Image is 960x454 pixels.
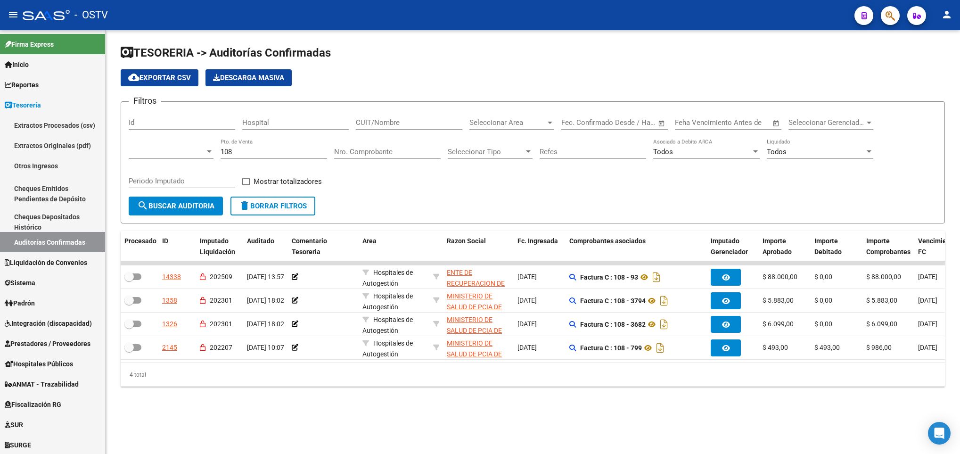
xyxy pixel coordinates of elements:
span: Area [362,237,377,245]
span: $ 0,00 [814,320,832,328]
span: Padrón [5,298,35,308]
span: Seleccionar Tipo [448,148,524,156]
span: $ 6.099,00 [866,320,897,328]
datatable-header-cell: Area [359,231,429,262]
strong: Factura C : 108 - 799 [580,344,642,352]
span: 202301 [210,320,232,328]
datatable-header-cell: Procesado [121,231,158,262]
button: Exportar CSV [121,69,198,86]
span: Auditado [247,237,274,245]
span: $ 493,00 [814,344,840,351]
strong: Factura C : 108 - 3682 [580,321,646,328]
span: Hospitales Públicos [5,359,73,369]
span: Importe Aprobado [763,237,792,256]
span: TESORERIA -> Auditorías Confirmadas [121,46,331,59]
span: SURGE [5,440,31,450]
h3: Filtros [129,94,161,107]
span: [DATE] [918,273,937,281]
div: Open Intercom Messenger [928,422,951,445]
span: Imputado Gerenciador [711,237,748,256]
span: Borrar Filtros [239,202,307,210]
mat-icon: person [941,9,952,20]
div: 4 total [121,363,945,387]
span: ENTE DE RECUPERACION DE FONDOS PARA EL FORTALECIMIENTO DEL SISTEMA DE SALUD DE MENDOZA (REFORSAL)... [447,269,509,341]
span: $ 5.883,00 [763,297,794,304]
strong: Factura C : 108 - 3794 [580,297,646,305]
span: [DATE] [517,273,537,281]
span: $ 5.883,00 [866,297,897,304]
datatable-header-cell: Fc. Ingresada [514,231,566,262]
i: Descargar documento [658,317,670,332]
strong: Factura C : 108 - 93 [580,273,638,281]
span: Exportar CSV [128,74,191,82]
mat-icon: search [137,200,148,211]
span: Todos [653,148,673,156]
span: Procesado [124,237,156,245]
span: [DATE] [918,297,937,304]
span: $ 6.099,00 [763,320,794,328]
span: Hospitales de Autogestión [362,269,413,287]
span: SUR [5,420,23,430]
button: Open calendar [771,118,782,129]
span: MINISTERIO DE SALUD DE PCIA DE BSAS [447,339,502,369]
i: Descargar documento [658,293,670,308]
span: Liquidación de Convenios [5,257,87,268]
span: Imputado Liquidación [200,237,235,256]
span: $ 0,00 [814,297,832,304]
span: Fc. Ingresada [517,237,558,245]
span: Sistema [5,278,35,288]
span: [DATE] 13:57 [247,273,284,281]
span: [DATE] [918,320,937,328]
span: [DATE] [517,320,537,328]
div: 14338 [162,272,181,282]
input: Fecha inicio [561,118,599,127]
datatable-header-cell: Comentario Tesoreria [288,231,359,262]
span: ANMAT - Trazabilidad [5,379,79,389]
span: Mostrar totalizadores [254,176,322,187]
span: Fiscalización RG [5,399,61,410]
datatable-header-cell: Comprobantes asociados [566,231,707,262]
span: MINISTERIO DE SALUD DE PCIA DE BSAS [447,316,502,345]
span: Razon Social [447,237,486,245]
i: Descargar documento [650,270,663,285]
span: [DATE] 10:07 [247,344,284,351]
span: Firma Express [5,39,54,50]
mat-icon: menu [8,9,19,20]
span: [DATE] 18:02 [247,320,284,328]
span: Seleccionar Area [469,118,546,127]
span: Hospitales de Autogestión [362,292,413,311]
div: 1326 [162,319,177,330]
span: Hospitales de Autogestión [362,339,413,358]
span: Seleccionar Gerenciador [788,118,865,127]
div: - 30626983398 [447,338,510,358]
span: [DATE] [517,297,537,304]
span: $ 0,00 [814,273,832,281]
span: - OSTV [74,5,108,25]
span: [DATE] [517,344,537,351]
span: $ 493,00 [763,344,788,351]
datatable-header-cell: Importe Comprobantes [862,231,914,262]
mat-icon: cloud_download [128,72,139,83]
span: Comprobantes asociados [569,237,646,245]
datatable-header-cell: Importe Aprobado [759,231,811,262]
span: $ 88.000,00 [866,273,901,281]
span: 202207 [210,344,232,351]
datatable-header-cell: Imputado Liquidación [196,231,243,262]
div: 1358 [162,295,177,306]
span: Importe Comprobantes [866,237,911,256]
span: ID [162,237,168,245]
div: 2145 [162,342,177,353]
span: $ 986,00 [866,344,892,351]
span: Prestadores / Proveedores [5,338,90,349]
span: [DATE] [918,344,937,351]
span: [DATE] 18:02 [247,297,284,304]
datatable-header-cell: Imputado Gerenciador [707,231,759,262]
span: Descarga Masiva [213,74,284,82]
datatable-header-cell: Importe Debitado [811,231,862,262]
i: Descargar documento [654,340,666,355]
datatable-header-cell: Razon Social [443,231,514,262]
span: Importe Debitado [814,237,842,256]
input: Fecha fin [608,118,654,127]
div: - 30626983398 [447,291,510,311]
mat-icon: delete [239,200,250,211]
